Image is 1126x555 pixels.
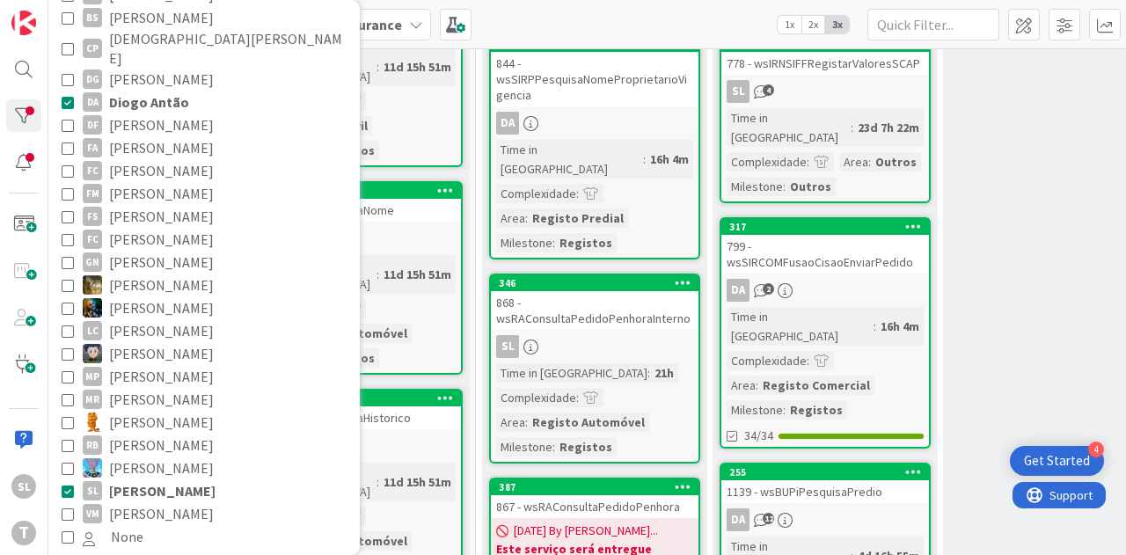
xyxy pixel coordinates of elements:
[109,113,214,136] span: [PERSON_NAME]
[62,205,347,228] button: FS [PERSON_NAME]
[62,365,347,388] button: MP [PERSON_NAME]
[109,91,189,113] span: Diogo Antão
[729,221,929,233] div: 317
[37,3,80,24] span: Support
[11,474,36,499] div: SL
[763,283,774,295] span: 2
[83,504,102,523] div: VM
[763,513,774,524] span: 12
[576,388,579,407] span: :
[109,479,216,502] span: [PERSON_NAME]
[727,108,851,147] div: Time in [GEOGRAPHIC_DATA]
[83,207,102,226] div: FS
[1024,452,1090,470] div: Get Started
[109,411,214,434] span: [PERSON_NAME]
[801,16,825,33] span: 2x
[109,205,214,228] span: [PERSON_NAME]
[721,235,929,274] div: 799 - wsSIRCOMFusaoCisaoEnviarPedido
[83,69,102,89] div: DG
[720,34,931,203] a: 181778 - wsIRNSIFFRegistarValoresSCAPSLTime in [GEOGRAPHIC_DATA]:23d 7h 22mComplexidade:Area:Outr...
[758,376,874,395] div: Registo Comercial
[721,464,929,480] div: 255
[729,466,929,478] div: 255
[1088,442,1104,457] div: 4
[727,400,783,420] div: Milestone
[377,57,379,77] span: :
[62,479,347,502] button: SL [PERSON_NAME]
[525,208,528,228] span: :
[83,390,102,409] div: MR
[83,92,102,112] div: DA
[83,298,102,318] img: JC
[261,185,461,197] div: 340
[650,363,678,383] div: 21h
[727,80,749,103] div: SL
[853,118,924,137] div: 23d 7h 22m
[11,11,36,35] img: Visit kanbanzone.com
[62,68,347,91] button: DG [PERSON_NAME]
[491,291,698,330] div: 868 - wsRAConsultaPedidoPenhoraInterno
[62,525,347,548] button: None
[721,508,929,531] div: DA
[491,36,698,106] div: 330844 - wsSIRPPesquisaNomeProprietarioVigencia
[720,217,931,449] a: 317799 - wsSIRCOMFusaoCisaoEnviarPedidoDATime in [GEOGRAPHIC_DATA]:16h 4mComplexidade:Area:Regist...
[109,251,214,274] span: [PERSON_NAME]
[491,335,698,358] div: SL
[576,184,579,203] span: :
[496,437,552,456] div: Milestone
[496,413,525,432] div: Area
[721,464,929,503] div: 2551139 - wsBUPiPesquisaPredio
[62,159,347,182] button: FC [PERSON_NAME]
[727,177,783,196] div: Milestone
[555,437,617,456] div: Registos
[83,138,102,157] div: FA
[552,437,555,456] span: :
[83,161,102,180] div: FC
[62,274,347,296] button: JC [PERSON_NAME]
[83,481,102,500] div: SL
[109,136,214,159] span: [PERSON_NAME]
[727,351,807,370] div: Complexidade
[778,16,801,33] span: 1x
[83,413,102,432] img: RL
[83,184,102,203] div: FM
[109,502,214,525] span: [PERSON_NAME]
[727,508,749,531] div: DA
[647,363,650,383] span: :
[109,228,214,251] span: [PERSON_NAME]
[62,29,347,68] button: CP [DEMOGRAPHIC_DATA][PERSON_NAME]
[727,307,874,346] div: Time in [GEOGRAPHIC_DATA]
[62,342,347,365] button: LS [PERSON_NAME]
[491,275,698,330] div: 346868 - wsRAConsultaPedidoPenhoraInterno
[62,456,347,479] button: SF [PERSON_NAME]
[62,113,347,136] button: DF [PERSON_NAME]
[62,251,347,274] button: GN [PERSON_NAME]
[496,112,519,135] div: DA
[496,363,647,383] div: Time in [GEOGRAPHIC_DATA]
[868,152,871,172] span: :
[783,400,786,420] span: :
[496,140,643,179] div: Time in [GEOGRAPHIC_DATA]
[528,208,628,228] div: Registo Predial
[109,319,214,342] span: [PERSON_NAME]
[109,68,214,91] span: [PERSON_NAME]
[83,39,102,58] div: CP
[514,522,658,540] span: [DATE] By [PERSON_NAME]...
[528,413,649,432] div: Registo Automóvel
[744,427,773,445] span: 34/34
[499,277,698,289] div: 346
[62,502,347,525] button: VM [PERSON_NAME]
[62,6,347,29] button: BS [PERSON_NAME]
[489,274,700,464] a: 346868 - wsRAConsultaPedidoPenhoraInternoSLTime in [GEOGRAPHIC_DATA]:21hComplexidade:Area:Registo...
[62,434,347,456] button: RB [PERSON_NAME]
[109,6,214,29] span: [PERSON_NAME]
[721,36,929,75] div: 181778 - wsIRNSIFFRegistarValoresSCAP
[756,376,758,395] span: :
[721,279,929,302] div: DA
[62,411,347,434] button: RL [PERSON_NAME]
[721,52,929,75] div: 778 - wsIRNSIFFRegistarValoresSCAP
[62,182,347,205] button: FM [PERSON_NAME]
[1010,446,1104,476] div: Open Get Started checklist, remaining modules: 4
[379,57,456,77] div: 11d 15h 51m
[763,84,774,96] span: 4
